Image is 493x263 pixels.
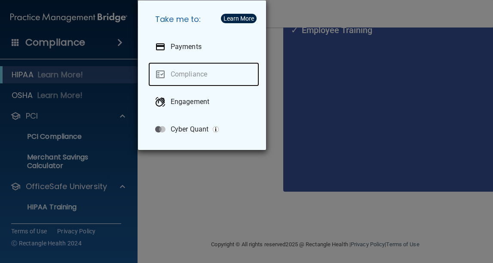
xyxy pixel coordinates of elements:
p: Cyber Quant [171,125,208,134]
h5: Take me to: [148,7,259,31]
a: Engagement [148,90,259,114]
a: Cyber Quant [148,117,259,141]
p: Engagement [171,98,209,106]
a: Compliance [148,62,259,86]
p: Payments [171,43,202,51]
a: Payments [148,35,259,59]
button: Learn More [221,14,257,23]
div: Learn More [224,15,254,21]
